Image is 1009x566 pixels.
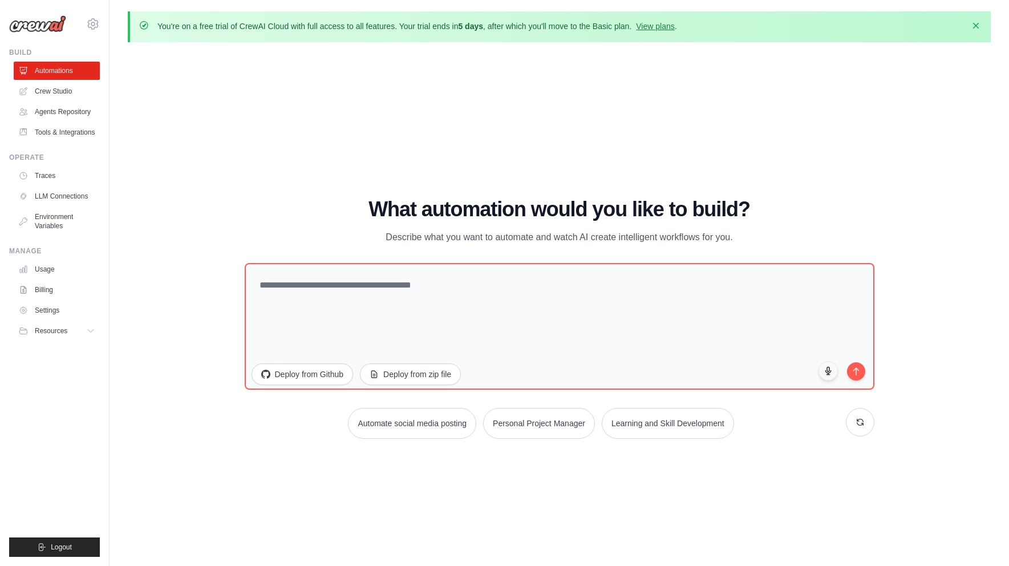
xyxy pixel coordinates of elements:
div: Operate [9,153,100,162]
div: Build [9,48,100,57]
img: Logo [9,15,66,33]
p: Describe what you want to automate and watch AI create intelligent workflows for you. [368,230,751,245]
a: Traces [14,167,100,185]
h1: What automation would you like to build? [245,198,874,221]
span: Resources [35,326,67,335]
strong: 5 days [458,22,483,31]
button: Logout [9,537,100,557]
button: Deploy from zip file [360,363,461,385]
button: Resources [14,322,100,340]
a: Billing [14,281,100,299]
p: You're on a free trial of CrewAI Cloud with full access to all features. Your trial ends in , aft... [157,21,677,32]
a: Crew Studio [14,82,100,100]
a: Agents Repository [14,103,100,121]
button: Deploy from Github [252,363,354,385]
a: View plans [636,22,674,31]
a: Tools & Integrations [14,123,100,141]
button: Learning and Skill Development [602,408,734,439]
button: Automate social media posting [348,408,476,439]
div: Manage [9,246,100,256]
a: Settings [14,301,100,320]
span: Logout [51,543,72,552]
a: Automations [14,62,100,80]
a: Environment Variables [14,208,100,235]
a: Usage [14,260,100,278]
button: Personal Project Manager [483,408,595,439]
a: LLM Connections [14,187,100,205]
